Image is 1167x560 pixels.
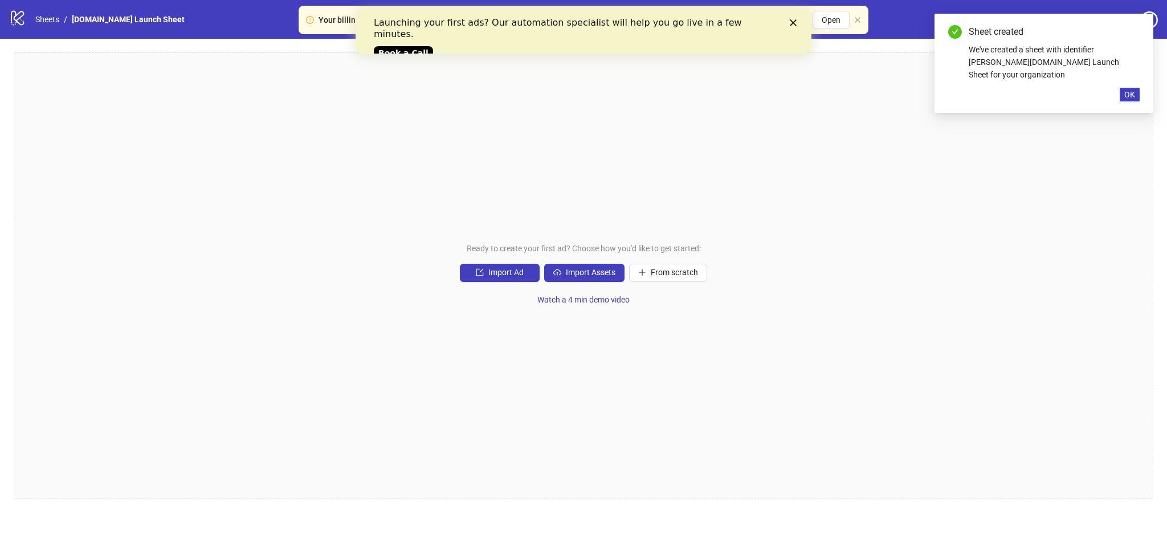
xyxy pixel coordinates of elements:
[1127,25,1140,38] a: Close
[528,291,639,309] button: Watch a 4 min demo video
[306,16,314,24] span: exclamation-circle
[566,268,615,277] span: Import Assets
[854,17,861,24] button: close
[1124,90,1135,99] span: OK
[1120,88,1140,101] button: OK
[537,295,630,304] span: Watch a 4 min demo video
[434,10,446,17] div: Close
[813,11,850,29] button: Open
[18,37,77,51] a: Book a Call
[638,268,646,276] span: plus
[319,14,558,26] div: Your billing address is incomplete. Please complete it to continue.
[544,264,625,282] button: Import Assets
[70,13,187,26] a: [DOMAIN_NAME] Launch Sheet
[476,268,484,276] span: import
[1141,11,1158,28] span: question-circle
[356,9,811,54] iframe: Intercom live chat banner
[64,13,67,26] li: /
[822,15,840,24] span: Open
[969,25,1140,39] div: Sheet created
[488,268,524,277] span: Import Ad
[948,25,962,39] span: check-circle
[854,17,861,23] span: close
[629,264,707,282] button: From scratch
[553,268,561,276] span: cloud-upload
[969,43,1140,81] div: We've created a sheet with identifier [PERSON_NAME][DOMAIN_NAME] Launch Sheet for your organization
[651,268,698,277] span: From scratch
[460,264,540,282] button: Import Ad
[33,13,62,26] a: Sheets
[1076,11,1136,30] a: Settings
[467,242,701,255] span: Ready to create your first ad? Choose how you'd like to get started:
